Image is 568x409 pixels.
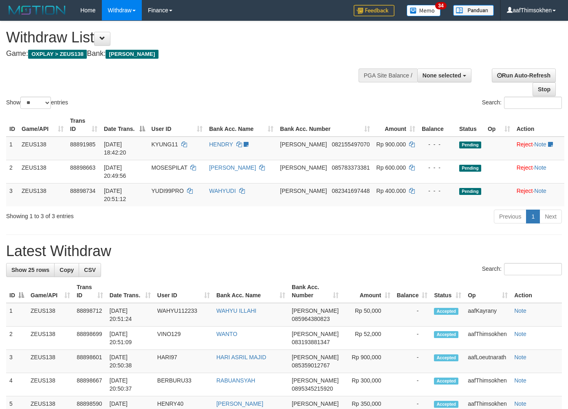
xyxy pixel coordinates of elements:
td: · [513,160,564,183]
a: Note [534,164,546,171]
span: Pending [459,165,481,172]
th: Game/API: activate to sort column ascending [18,113,67,137]
td: - [394,373,431,396]
td: ZEUS138 [27,303,73,327]
a: Note [514,377,526,384]
td: VINO129 [154,327,213,350]
a: Note [514,307,526,314]
div: - - - [422,187,453,195]
span: Accepted [434,308,458,315]
th: Game/API: activate to sort column ascending [27,280,73,303]
span: [DATE] 20:51:12 [104,188,126,202]
h1: Withdraw List [6,29,370,46]
th: Status: activate to sort column ascending [431,280,465,303]
span: [PERSON_NAME] [292,307,339,314]
span: MOSESPILAT [152,164,187,171]
th: User ID: activate to sort column ascending [148,113,206,137]
span: Copy 083193881347 to clipboard [292,339,330,345]
span: OXPLAY > ZEUS138 [28,50,87,59]
th: ID [6,113,18,137]
label: Show entries [6,97,68,109]
span: [PERSON_NAME] [292,400,339,407]
h4: Game: Bank: [6,50,370,58]
a: Copy [54,263,79,277]
a: [PERSON_NAME] [216,400,263,407]
span: 88898663 [70,164,95,171]
td: ZEUS138 [27,327,73,350]
span: [DATE] 18:42:20 [104,141,126,156]
label: Search: [482,263,562,275]
span: Copy 085964380823 to clipboard [292,316,330,322]
th: Trans ID: activate to sort column ascending [73,280,106,303]
span: [PERSON_NAME] [292,354,339,360]
td: aafThimsokhen [465,373,511,396]
td: WAHYU112233 [154,303,213,327]
span: Accepted [434,378,458,385]
span: Accepted [434,354,458,361]
td: aafKayrany [465,303,511,327]
th: Action [511,280,562,303]
span: Copy 085783373381 to clipboard [332,164,370,171]
td: 88898667 [73,373,106,396]
div: - - - [422,140,453,148]
span: Accepted [434,401,458,408]
td: ZEUS138 [27,373,73,396]
td: · [513,137,564,160]
td: 88898699 [73,327,106,350]
input: Search: [504,263,562,275]
span: Copy 0895345215920 to clipboard [292,385,333,392]
a: Run Auto-Refresh [492,69,556,82]
span: Copy 082155497070 to clipboard [332,141,370,148]
span: 88891985 [70,141,95,148]
td: [DATE] 20:51:24 [106,303,154,327]
img: panduan.png [453,5,494,16]
div: - - - [422,164,453,172]
span: Copy 085359012767 to clipboard [292,362,330,369]
td: [DATE] 20:51:09 [106,327,154,350]
img: MOTION_logo.png [6,4,68,16]
th: Bank Acc. Name: activate to sort column ascending [206,113,277,137]
th: Balance [418,113,456,137]
td: ZEUS138 [18,183,67,206]
th: Bank Acc. Name: activate to sort column ascending [213,280,288,303]
a: RABUANSYAH [216,377,255,384]
th: User ID: activate to sort column ascending [154,280,213,303]
th: Op: activate to sort column ascending [465,280,511,303]
a: HARI ASRIL MAJID [216,354,266,360]
span: None selected [423,72,461,79]
a: [PERSON_NAME] [209,164,256,171]
td: HARI97 [154,350,213,373]
img: Feedback.jpg [354,5,394,16]
input: Search: [504,97,562,109]
th: Amount: activate to sort column ascending [373,113,418,137]
td: [DATE] 20:50:38 [106,350,154,373]
td: Rp 52,000 [342,327,393,350]
th: Balance: activate to sort column ascending [394,280,431,303]
a: Note [514,400,526,407]
a: WAHYU ILLAHI [216,307,256,314]
td: - [394,303,431,327]
span: Rp 600.000 [376,164,406,171]
a: 1 [526,210,540,223]
td: [DATE] 20:50:37 [106,373,154,396]
span: Copy [59,267,74,273]
a: Stop [533,82,556,96]
td: BERBURU33 [154,373,213,396]
td: Rp 900,000 [342,350,393,373]
td: ZEUS138 [18,137,67,160]
th: Status [456,113,484,137]
th: ID: activate to sort column descending [6,280,27,303]
a: Show 25 rows [6,263,55,277]
label: Search: [482,97,562,109]
a: Note [514,331,526,337]
span: [PERSON_NAME] [292,377,339,384]
span: CSV [84,267,96,273]
a: WANTO [216,331,237,337]
th: Amount: activate to sort column ascending [342,280,393,303]
a: Note [534,188,546,194]
td: 1 [6,303,27,327]
span: 88898734 [70,188,95,194]
td: 4 [6,373,27,396]
div: Showing 1 to 3 of 3 entries [6,209,231,220]
td: - [394,327,431,350]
